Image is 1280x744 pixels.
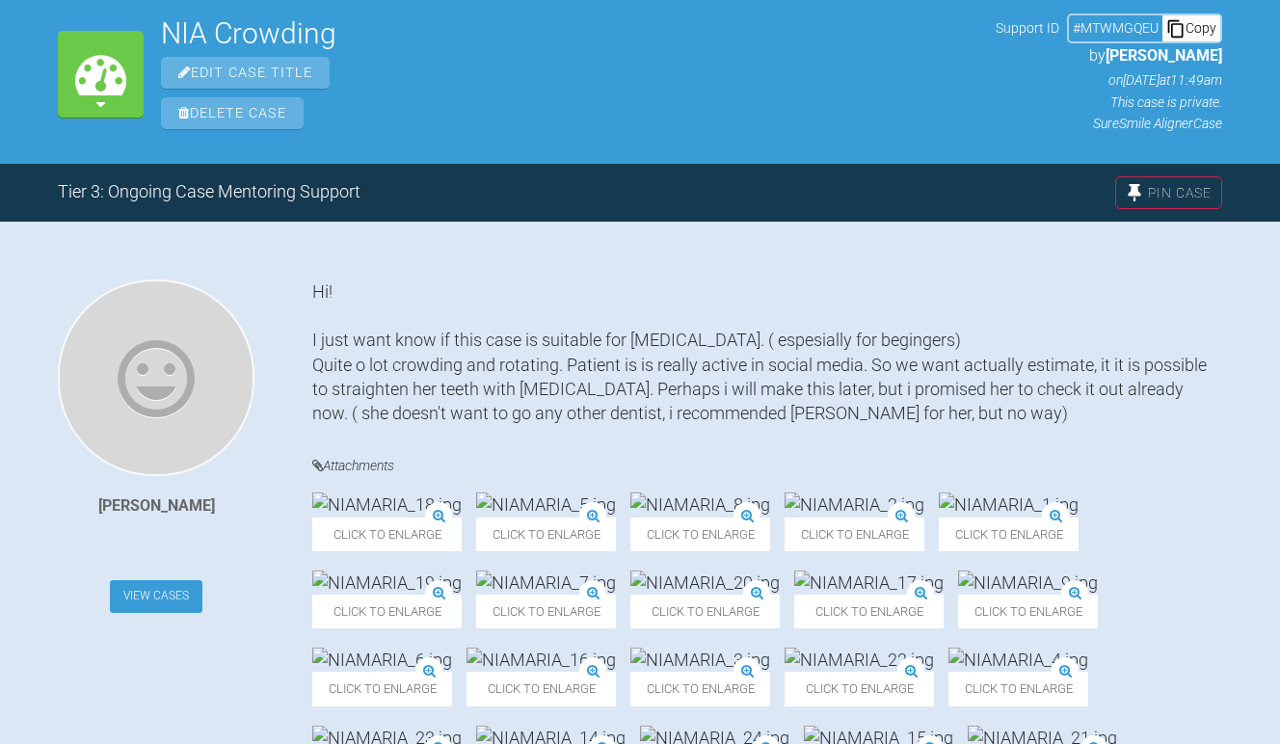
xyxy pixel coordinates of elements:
[1162,15,1220,40] div: Copy
[958,571,1098,595] img: NIAMARIA_9.jpg
[996,69,1222,91] p: on [DATE] at 11:49am
[630,492,770,517] img: NIAMARIA_8.jpg
[476,571,616,595] img: NIAMARIA_7.jpg
[58,279,254,476] img: Teemu Savola
[110,580,202,613] a: View Cases
[312,672,452,705] span: Click to enlarge
[996,113,1222,134] p: SureSmile Aligner Case
[630,672,770,705] span: Click to enlarge
[630,518,770,551] span: Click to enlarge
[630,595,780,628] span: Click to enlarge
[312,571,462,595] img: NIAMARIA_19.jpg
[1126,184,1143,201] img: pin.fff216dc.svg
[58,178,360,206] div: Tier 3: Ongoing Case Mentoring Support
[996,92,1222,113] p: This case is private.
[958,595,1098,628] span: Click to enlarge
[161,19,978,48] h2: NIA Crowding
[312,648,452,672] img: NIAMARIA_6.jpg
[948,672,1088,705] span: Click to enlarge
[785,672,934,705] span: Click to enlarge
[312,518,462,551] span: Click to enlarge
[312,454,1222,478] h4: Attachments
[785,648,934,672] img: NIAMARIA_22.jpg
[1069,17,1162,39] div: # MTWMGQEU
[312,595,462,628] span: Click to enlarge
[630,648,770,672] img: NIAMARIA_3.jpg
[948,648,1088,672] img: NIAMARIA_4.jpg
[161,57,330,89] span: Edit Case Title
[939,492,1079,517] img: NIAMARIA_1.jpg
[785,492,924,517] img: NIAMARIA_2.jpg
[98,493,215,518] div: [PERSON_NAME]
[785,518,924,551] span: Click to enlarge
[476,595,616,628] span: Click to enlarge
[312,279,1222,425] div: Hi! I just want know if this case is suitable for [MEDICAL_DATA]. ( espesially for begingers) Qui...
[996,43,1222,68] p: by
[161,97,304,129] span: Delete Case
[630,571,780,595] img: NIAMARIA_20.jpg
[1115,176,1222,209] div: Pin Case
[996,17,1059,39] span: Support ID
[794,571,944,595] img: NIAMARIA_17.jpg
[312,492,462,517] img: NIAMARIA_18.jpg
[467,672,616,705] span: Click to enlarge
[467,648,616,672] img: NIAMARIA_16.jpg
[939,518,1079,551] span: Click to enlarge
[1106,46,1222,65] span: [PERSON_NAME]
[794,595,944,628] span: Click to enlarge
[476,492,616,517] img: NIAMARIA_5.jpg
[476,518,616,551] span: Click to enlarge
